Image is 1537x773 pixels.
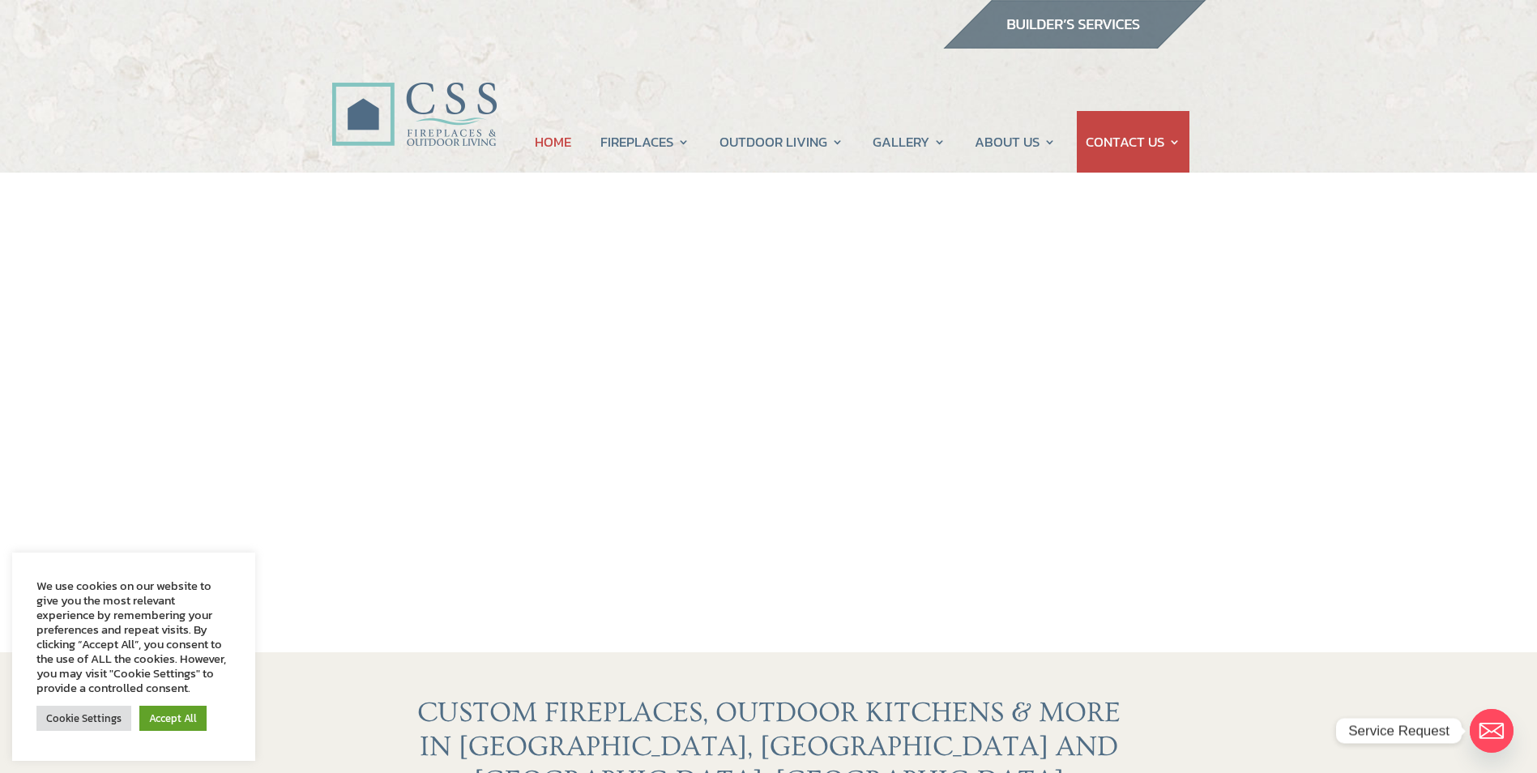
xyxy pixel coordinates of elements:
a: GALLERY [873,111,946,173]
a: FIREPLACES [600,111,690,173]
a: Email [1470,709,1514,753]
a: OUTDOOR LIVING [719,111,843,173]
a: ABOUT US [975,111,1056,173]
img: CSS Fireplaces & Outdoor Living (Formerly Construction Solutions & Supply)- Jacksonville Ormond B... [331,37,497,155]
a: builder services construction supply [942,33,1206,54]
a: CONTACT US [1086,111,1181,173]
div: We use cookies on our website to give you the most relevant experience by remembering your prefer... [36,579,231,695]
a: Accept All [139,706,207,731]
a: Cookie Settings [36,706,131,731]
a: HOME [535,111,571,173]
